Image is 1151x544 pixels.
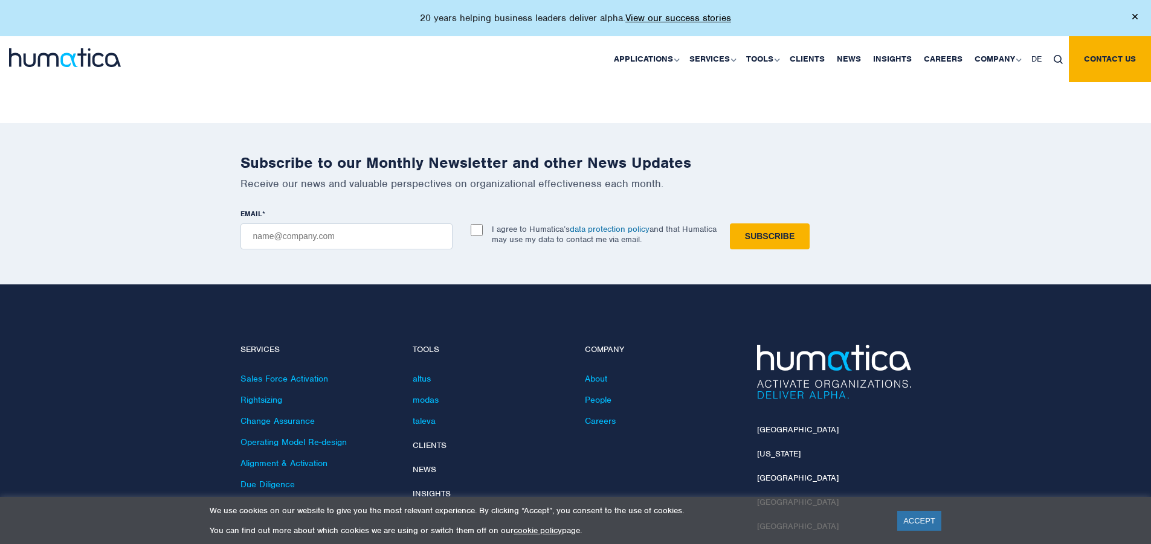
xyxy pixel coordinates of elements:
[240,223,453,249] input: name@company.com
[514,525,562,536] a: cookie policy
[585,373,607,384] a: About
[831,36,867,82] a: News
[240,415,315,426] a: Change Assurance
[210,505,882,516] p: We use cookies on our website to give you the most relevant experience. By clicking “Accept”, you...
[730,223,810,249] input: Subscribe
[897,511,941,531] a: ACCEPT
[1069,36,1151,82] a: Contact us
[867,36,918,82] a: Insights
[492,224,717,245] p: I agree to Humatica’s and that Humatica may use my data to contact me via email.
[9,48,121,67] img: logo
[413,488,451,499] a: Insights
[240,458,327,469] a: Alignment & Activation
[969,36,1025,82] a: Company
[413,394,439,405] a: modas
[413,373,431,384] a: altus
[1054,55,1063,64] img: search_icon
[413,440,447,450] a: Clients
[757,345,911,399] img: Humatica
[740,36,784,82] a: Tools
[784,36,831,82] a: Clients
[240,373,328,384] a: Sales Force Activation
[757,473,839,483] a: [GEOGRAPHIC_DATA]
[585,415,616,426] a: Careers
[570,224,650,234] a: data protection policy
[918,36,969,82] a: Careers
[1025,36,1048,82] a: DE
[585,345,739,355] h4: Company
[240,437,347,447] a: Operating Model Re-design
[471,224,483,236] input: I agree to Humatica’sdata protection policyand that Humatica may use my data to contact me via em...
[625,12,731,24] a: View our success stories
[413,345,567,355] h4: Tools
[240,153,911,172] h2: Subscribe to our Monthly Newsletter and other News Updates
[1031,54,1042,64] span: DE
[240,209,262,219] span: EMAIL
[608,36,683,82] a: Applications
[210,525,882,536] p: You can find out more about which cookies we are using or switch them off on our page.
[420,12,731,24] p: 20 years helping business leaders deliver alpha.
[585,394,611,405] a: People
[413,464,436,475] a: News
[757,449,801,459] a: [US_STATE]
[240,177,911,190] p: Receive our news and valuable perspectives on organizational effectiveness each month.
[240,345,395,355] h4: Services
[683,36,740,82] a: Services
[240,479,295,490] a: Due Diligence
[757,424,839,435] a: [GEOGRAPHIC_DATA]
[240,394,282,405] a: Rightsizing
[413,415,436,426] a: taleva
